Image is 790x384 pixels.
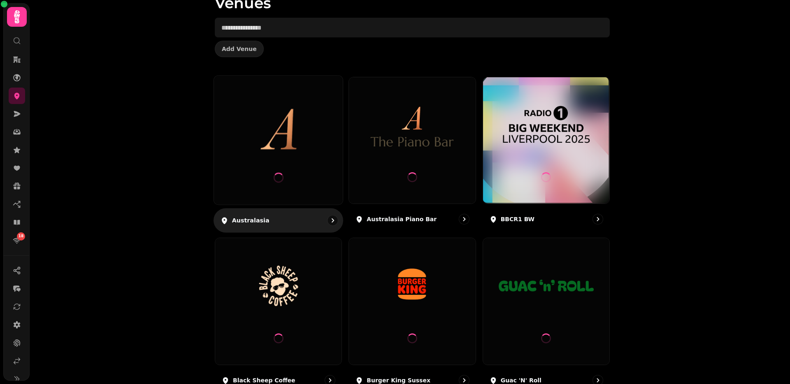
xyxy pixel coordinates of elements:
[231,259,325,312] img: Black Sheep Coffee
[483,77,610,231] a: BBCR1 BWBBCR1 BWBBCR1 BW
[594,215,602,223] svg: go to
[501,215,534,223] p: BBCR1 BW
[222,46,257,52] span: Add Venue
[19,234,24,239] span: 18
[215,41,264,57] button: Add Venue
[9,232,25,249] a: 18
[214,75,344,233] a: AustralasiaAustralasia
[349,77,476,231] a: Australasia Piano BarAustralasia Piano Bar
[499,259,594,312] img: Guac 'n' Roll
[460,215,468,223] svg: go to
[367,215,437,223] p: Australasia Piano Bar
[329,216,337,224] svg: go to
[365,98,460,151] img: Australasia Piano Bar
[230,97,327,151] img: Australasia
[232,216,270,224] p: Australasia
[499,98,594,151] img: BBCR1 BW
[365,259,460,312] img: Burger King Sussex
